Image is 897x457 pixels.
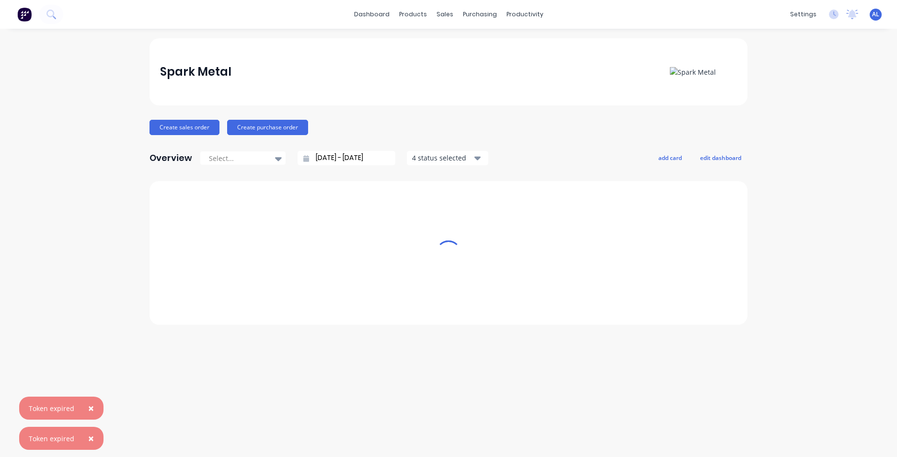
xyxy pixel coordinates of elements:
div: productivity [502,7,548,22]
button: add card [652,151,688,164]
a: dashboard [349,7,394,22]
img: Factory [17,7,32,22]
div: products [394,7,432,22]
span: × [88,401,94,415]
div: Token expired [29,434,74,444]
button: Create purchase order [227,120,308,135]
div: sales [432,7,458,22]
button: 4 status selected [407,151,488,165]
div: purchasing [458,7,502,22]
span: × [88,432,94,445]
div: Token expired [29,403,74,413]
img: Spark Metal [670,67,716,77]
button: Close [79,397,103,420]
span: AL [872,10,879,19]
div: Spark Metal [160,62,231,81]
div: 4 status selected [412,153,472,163]
button: edit dashboard [694,151,747,164]
div: Overview [149,149,192,168]
button: Close [79,427,103,450]
div: settings [785,7,821,22]
button: Create sales order [149,120,219,135]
